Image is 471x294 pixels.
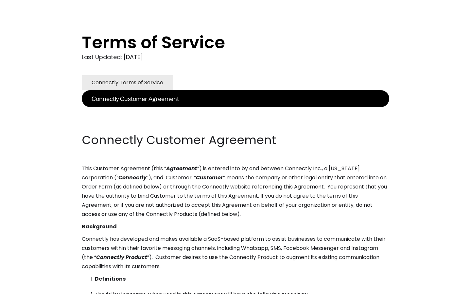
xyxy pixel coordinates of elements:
[92,94,179,103] div: Connectly Customer Agreement
[82,223,117,230] strong: Background
[92,78,163,87] div: Connectly Terms of Service
[196,174,223,181] em: Customer
[82,164,389,219] p: This Customer Agreement (this “ ”) is entered into by and between Connectly Inc., a [US_STATE] co...
[82,33,363,52] h1: Terms of Service
[95,275,126,283] strong: Definitions
[82,235,389,271] p: Connectly has developed and makes available a SaaS-based platform to assist businesses to communi...
[82,107,389,116] p: ‍
[118,174,147,181] em: Connectly
[82,132,389,148] h2: Connectly Customer Agreement
[82,120,389,129] p: ‍
[96,253,147,261] em: Connectly Product
[82,52,389,62] div: Last Updated: [DATE]
[166,165,197,172] em: Agreement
